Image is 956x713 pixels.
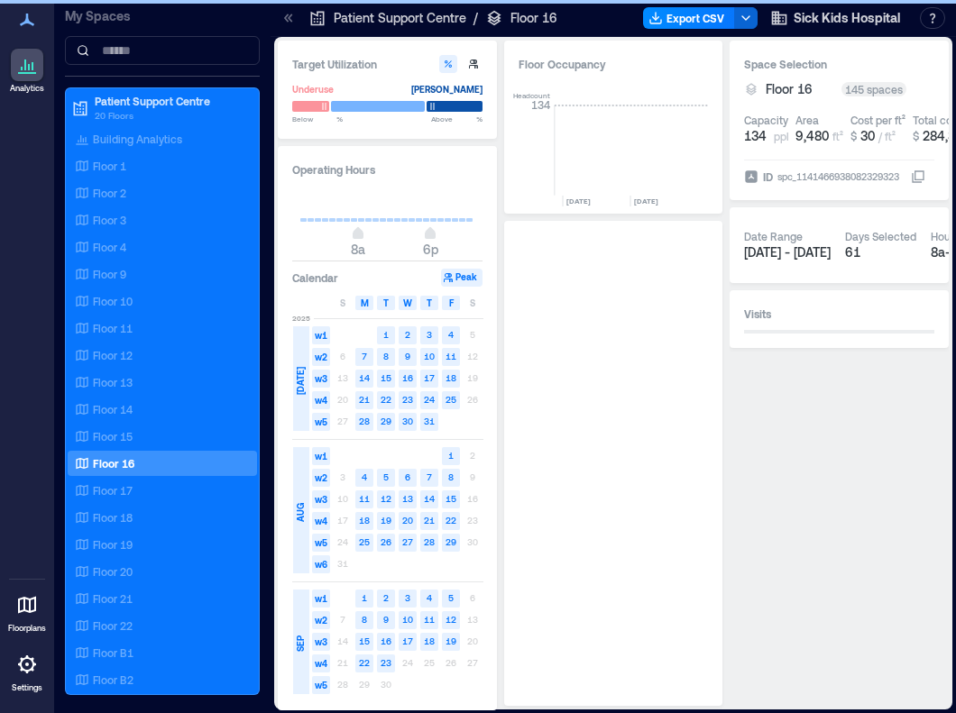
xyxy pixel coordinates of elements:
[424,515,435,526] text: 21
[405,471,410,482] text: 6
[446,536,456,547] text: 29
[359,536,370,547] text: 25
[402,416,413,426] text: 30
[510,9,557,27] p: Floor 16
[744,244,831,260] span: [DATE] - [DATE]
[351,242,365,257] span: 8a
[744,113,788,127] div: Capacity
[93,510,133,525] p: Floor 18
[292,160,483,178] h3: Operating Hours
[850,113,905,127] div: Cost per ft²
[312,348,330,366] span: w2
[293,635,308,652] span: SEP
[411,80,483,98] div: [PERSON_NAME]
[93,618,133,633] p: Floor 22
[405,351,410,361] text: 9
[312,512,330,530] span: w4
[794,9,900,27] span: Sick Kids Hospital
[93,213,126,227] p: Floor 3
[405,592,410,603] text: 3
[293,367,308,395] span: [DATE]
[381,493,391,504] text: 12
[402,493,413,504] text: 13
[93,348,133,362] p: Floor 12
[473,9,478,27] p: /
[424,416,435,426] text: 31
[93,564,133,579] p: Floor 20
[312,611,330,629] span: w2
[424,394,435,405] text: 24
[312,590,330,608] span: w1
[424,372,435,383] text: 17
[93,159,126,173] p: Floor 1
[763,168,773,186] span: ID
[449,296,454,310] span: F
[292,80,334,98] div: Underuse
[361,296,369,310] span: M
[292,269,338,287] h3: Calendar
[383,329,389,340] text: 1
[312,326,330,344] span: w1
[340,296,345,310] span: S
[774,129,789,143] span: ppl
[424,493,435,504] text: 14
[744,127,767,145] span: 134
[312,391,330,409] span: w4
[427,592,432,603] text: 4
[832,130,843,142] span: ft²
[383,351,389,361] text: 8
[424,614,435,625] text: 11
[95,108,246,123] p: 20 Floors
[93,483,133,498] p: Floor 17
[765,4,905,32] button: Sick Kids Hospital
[93,672,133,687] p: Floor B2
[403,296,412,310] span: W
[402,372,413,383] text: 16
[312,676,330,694] span: w5
[362,471,367,482] text: 4
[93,375,133,389] p: Floor 13
[312,370,330,388] span: w3
[427,471,432,482] text: 7
[383,614,389,625] text: 9
[381,635,391,646] text: 16
[312,555,330,573] span: w6
[312,490,330,508] span: w3
[362,351,367,361] text: 7
[402,635,413,646] text: 17
[334,9,466,27] p: Patient Support Centre
[446,493,456,504] text: 15
[292,114,343,124] span: Below %
[402,536,413,547] text: 27
[93,402,133,416] p: Floor 14
[405,329,410,340] text: 2
[643,7,735,29] button: Export CSV
[5,643,49,699] a: Settings
[93,321,133,335] p: Floor 11
[911,169,925,184] button: IDspc_1141466938082329323
[292,55,483,73] h3: Target Utilization
[860,128,875,143] span: 30
[312,534,330,552] span: w5
[850,130,857,142] span: $
[383,592,389,603] text: 2
[795,113,819,127] div: Area
[362,614,367,625] text: 8
[312,633,330,651] span: w3
[448,592,454,603] text: 5
[65,7,260,25] p: My Spaces
[362,592,367,603] text: 1
[359,657,370,668] text: 22
[93,591,133,606] p: Floor 21
[470,296,475,310] span: S
[93,186,126,200] p: Floor 2
[292,313,310,324] span: 2025
[744,55,934,73] h3: Space Selection
[381,536,391,547] text: 26
[3,583,51,639] a: Floorplans
[359,635,370,646] text: 15
[845,243,916,261] div: 61
[359,493,370,504] text: 11
[381,394,391,405] text: 22
[448,471,454,482] text: 8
